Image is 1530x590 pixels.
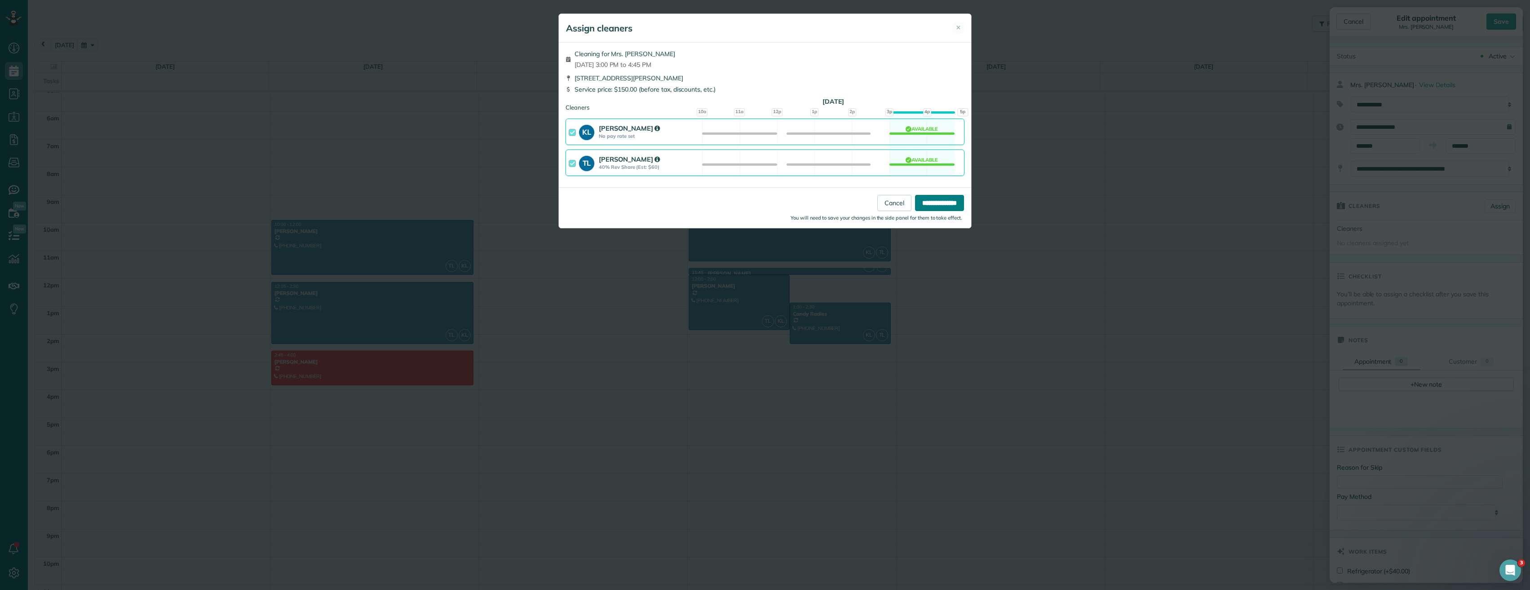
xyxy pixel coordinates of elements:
div: Cleaners [566,103,964,106]
strong: 40% Rev Share (Est: $60) [599,164,699,170]
img: Profile image for ZenBot [20,27,35,41]
p: Message from ZenBot, sent 4h ago [39,35,155,43]
strong: [PERSON_NAME] [599,124,660,132]
small: You will need to save your changes in the side panel for them to take effect. [791,215,962,221]
strong: No pay rate set [599,133,699,139]
iframe: Intercom live chat [1499,559,1521,581]
div: [STREET_ADDRESS][PERSON_NAME] [566,74,964,83]
img: D61PrC9fCdQYAAAAAElFTkSuQmCC [3,3,12,12]
span: 3 [1518,559,1525,567]
div: Service price: $150.00 (before tax, discounts, etc.) [566,85,964,94]
strong: KL [579,125,594,137]
strong: TL [579,156,594,168]
strong: [PERSON_NAME] [599,155,660,163]
span: Cleaning for Mrs. [PERSON_NAME] [575,49,675,58]
span: ✕ [956,23,961,32]
h5: Assign cleaners [566,22,632,35]
p: If you need any more help with setting up job types like deep cleaning or pressure washing, I'm h... [39,26,155,35]
div: message notification from ZenBot, 4h ago. If you need any more help with setting up job types lik... [13,19,166,48]
a: Cancel [877,195,911,211]
span: [DATE] 3:00 PM to 4:45 PM [575,60,675,69]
